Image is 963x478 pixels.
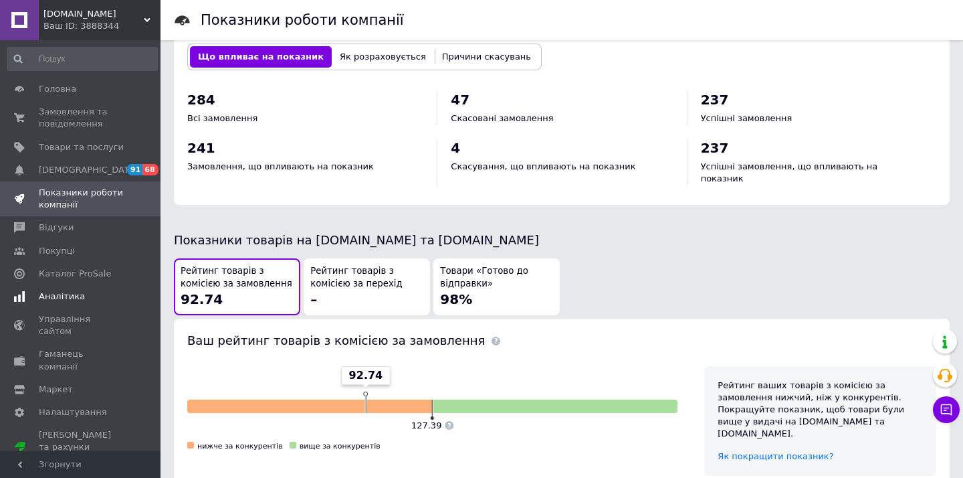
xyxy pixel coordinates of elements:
span: Скасування, що впливають на показник [451,161,635,171]
span: Відгуки [39,222,74,234]
span: 237 [701,140,729,156]
span: 284 [187,92,215,108]
span: Аналітика [39,291,85,303]
span: Показники роботи компанії [39,187,124,211]
span: 241 [187,140,215,156]
span: [DEMOGRAPHIC_DATA] [39,164,138,176]
button: Рейтинг товарів з комісією за перехід– [304,258,430,315]
span: Налаштування [39,406,107,418]
span: Замовлення, що впливають на показник [187,161,374,171]
span: Головна [39,83,76,95]
span: Покупці [39,245,75,257]
span: 91 [127,164,142,175]
span: [PERSON_NAME] та рахунки [39,429,124,466]
div: Ваш ID: 3888344 [43,20,160,32]
span: 237 [701,92,729,108]
span: Скасовані замовлення [451,113,553,123]
button: Що впливає на показник [190,46,332,68]
h1: Показники роботи компанії [201,12,404,28]
button: Товари «Готово до відправки»98% [433,258,560,315]
span: – [310,291,317,307]
span: 4 [451,140,460,156]
span: нижче за конкурентів [197,442,283,451]
button: Як розраховується [332,46,434,68]
span: Товари «Готово до відправки» [440,265,553,290]
button: Рейтинг товарів з комісією за замовлення92.74 [174,258,300,315]
span: Товари та послуги [39,141,124,153]
span: Ваш рейтинг товарів з комісією за замовлення [187,333,485,347]
span: Маркет [39,384,73,396]
span: proftoolsp.com.ua [43,8,144,20]
span: 98% [440,291,472,307]
span: Каталог ProSale [39,268,111,280]
span: Управління сайтом [39,313,124,337]
span: вище за конкурентів [300,442,381,451]
span: Показники товарів на [DOMAIN_NAME] та [DOMAIN_NAME] [174,233,539,247]
span: 92.74 [349,368,383,383]
button: Чат з покупцем [933,396,960,423]
input: Пошук [7,47,158,71]
button: Причини скасувань [434,46,539,68]
span: Успішні замовлення [701,113,792,123]
span: Рейтинг товарів з комісією за перехід [310,265,423,290]
span: Гаманець компанії [39,348,124,372]
span: 68 [142,164,158,175]
div: Рейтинг ваших товарів з комісією за замовлення нижчий, ніж у конкурентів. Покращуйте показник, що... [718,380,923,441]
span: Всі замовлення [187,113,257,123]
a: Як покращити показник? [718,451,833,461]
span: 47 [451,92,469,108]
span: 127.39 [411,420,442,430]
span: 92.74 [181,291,223,307]
span: Успішні замовлення, що впливають на показник [701,161,878,183]
span: Рейтинг товарів з комісією за замовлення [181,265,294,290]
span: Замовлення та повідомлення [39,106,124,130]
